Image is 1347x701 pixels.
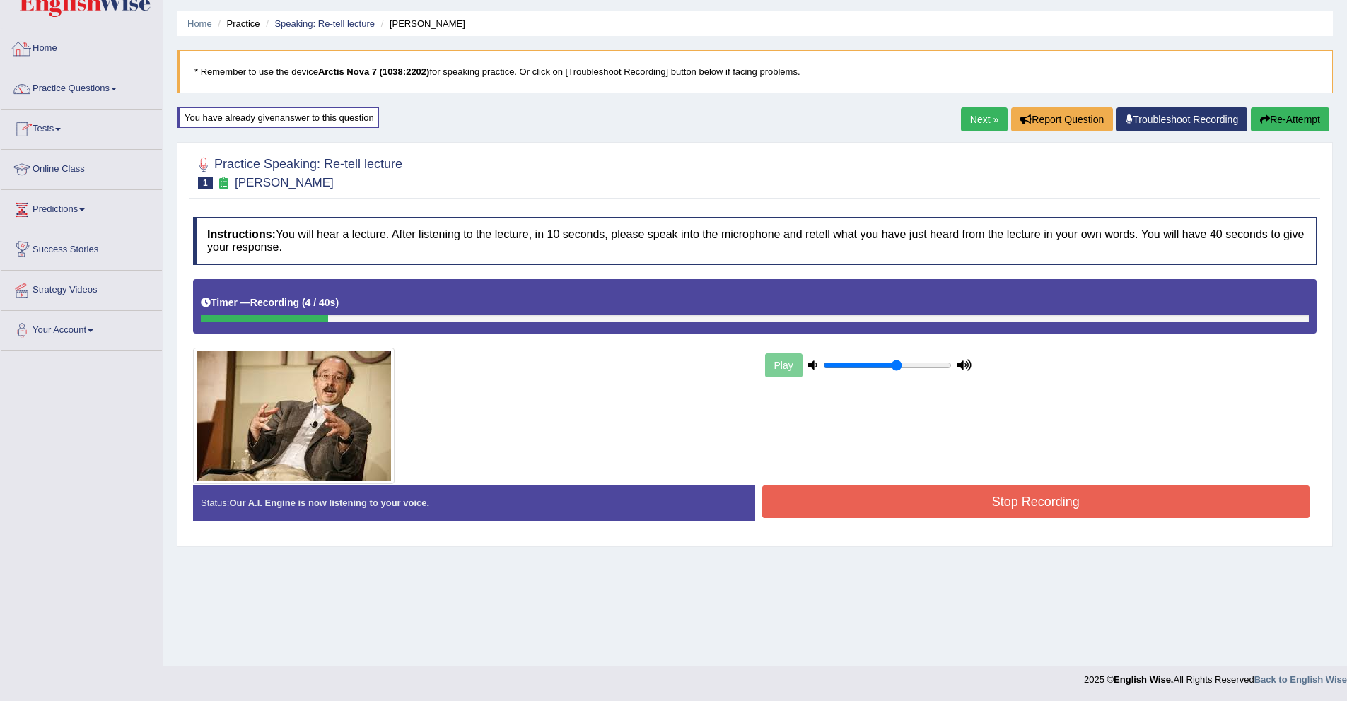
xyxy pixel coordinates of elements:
[1251,107,1329,131] button: Re-Attempt
[193,154,402,189] h2: Practice Speaking: Re-tell lecture
[1,311,162,346] a: Your Account
[1011,107,1113,131] button: Report Question
[1,29,162,64] a: Home
[961,107,1008,131] a: Next »
[198,177,213,189] span: 1
[1,190,162,225] a: Predictions
[302,297,305,308] b: (
[1116,107,1247,131] a: Troubleshoot Recording
[1084,666,1347,686] div: 2025 © All Rights Reserved
[1,69,162,105] a: Practice Questions
[335,297,339,308] b: )
[1,110,162,145] a: Tests
[193,485,755,521] div: Status:
[1,271,162,306] a: Strategy Videos
[187,18,212,29] a: Home
[177,50,1333,93] blockquote: * Remember to use the device for speaking practice. Or click on [Troubleshoot Recording] button b...
[305,297,336,308] b: 4 / 40s
[235,176,334,189] small: [PERSON_NAME]
[1,230,162,266] a: Success Stories
[193,217,1317,264] h4: You will hear a lecture. After listening to the lecture, in 10 seconds, please speak into the mic...
[250,297,299,308] b: Recording
[378,17,465,30] li: [PERSON_NAME]
[216,177,231,190] small: Exam occurring question
[762,485,1310,518] button: Stop Recording
[214,17,260,30] li: Practice
[1114,674,1173,685] strong: English Wise.
[274,18,375,29] a: Speaking: Re-tell lecture
[177,107,379,128] div: You have already given answer to this question
[1254,674,1347,685] a: Back to English Wise
[201,298,339,308] h5: Timer —
[229,497,429,508] strong: Our A.I. Engine is now listening to your voice.
[1,150,162,185] a: Online Class
[318,66,430,77] b: Arctis Nova 7 (1038:2202)
[207,228,276,240] b: Instructions:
